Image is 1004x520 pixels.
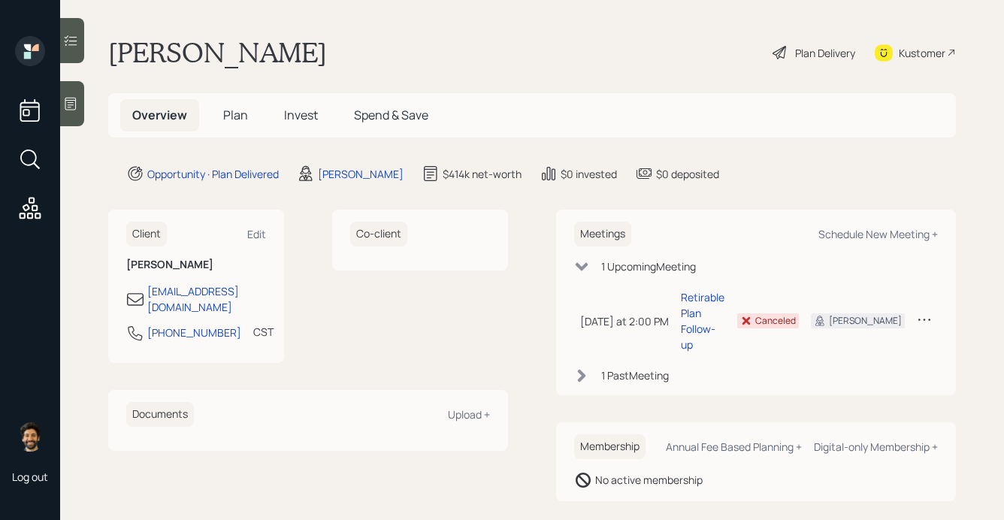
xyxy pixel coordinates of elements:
div: 1 Upcoming Meeting [601,258,696,274]
div: Canceled [755,314,796,328]
div: $0 invested [561,166,617,182]
div: Retirable Plan Follow-up [681,289,725,352]
div: CST [253,324,274,340]
div: [PERSON_NAME] [318,166,404,182]
div: Opportunity · Plan Delivered [147,166,279,182]
h6: Documents [126,402,194,427]
div: [DATE] at 2:00 PM [580,313,669,329]
span: Plan [223,107,248,123]
div: $0 deposited [656,166,719,182]
h6: Meetings [574,222,631,246]
span: Spend & Save [354,107,428,123]
div: Digital-only Membership + [814,440,938,454]
div: [EMAIL_ADDRESS][DOMAIN_NAME] [147,283,266,315]
div: Log out [12,470,48,484]
div: $414k net-worth [443,166,522,182]
div: Annual Fee Based Planning + [666,440,802,454]
div: [PHONE_NUMBER] [147,325,241,340]
h6: Membership [574,434,646,459]
h6: [PERSON_NAME] [126,258,266,271]
div: Upload + [448,407,490,422]
div: Schedule New Meeting + [818,227,938,241]
div: Plan Delivery [795,45,855,61]
div: No active membership [595,472,703,488]
h6: Co-client [350,222,407,246]
img: eric-schwartz-headshot.png [15,422,45,452]
div: Edit [247,227,266,241]
div: 1 Past Meeting [601,367,669,383]
span: Overview [132,107,187,123]
div: [PERSON_NAME] [829,314,902,328]
h6: Client [126,222,167,246]
span: Invest [284,107,318,123]
div: Kustomer [899,45,945,61]
h1: [PERSON_NAME] [108,36,327,69]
